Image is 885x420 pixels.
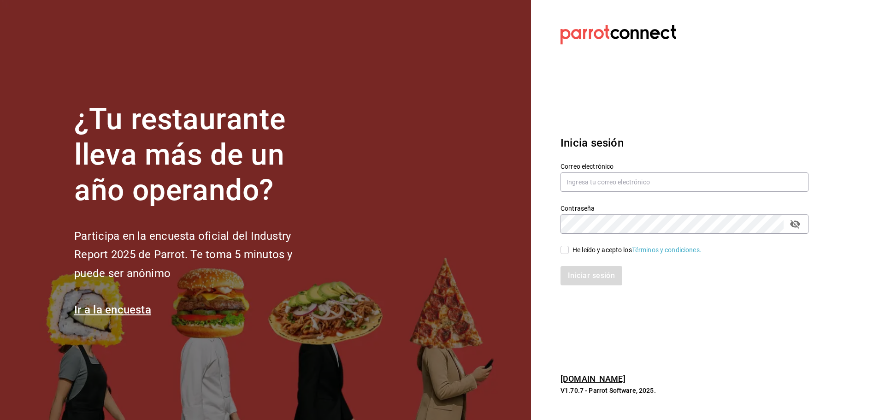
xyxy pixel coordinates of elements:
[74,303,151,316] a: Ir a la encuesta
[572,245,702,255] div: He leído y acepto los
[632,246,702,254] a: Términos y condiciones.
[560,163,808,170] label: Correo electrónico
[787,216,803,232] button: passwordField
[560,135,808,151] h3: Inicia sesión
[74,227,323,283] h2: Participa en la encuesta oficial del Industry Report 2025 de Parrot. Te toma 5 minutos y puede se...
[74,102,323,208] h1: ¿Tu restaurante lleva más de un año operando?
[560,172,808,192] input: Ingresa tu correo electrónico
[560,205,808,212] label: Contraseña
[560,386,808,395] p: V1.70.7 - Parrot Software, 2025.
[560,374,625,384] a: [DOMAIN_NAME]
